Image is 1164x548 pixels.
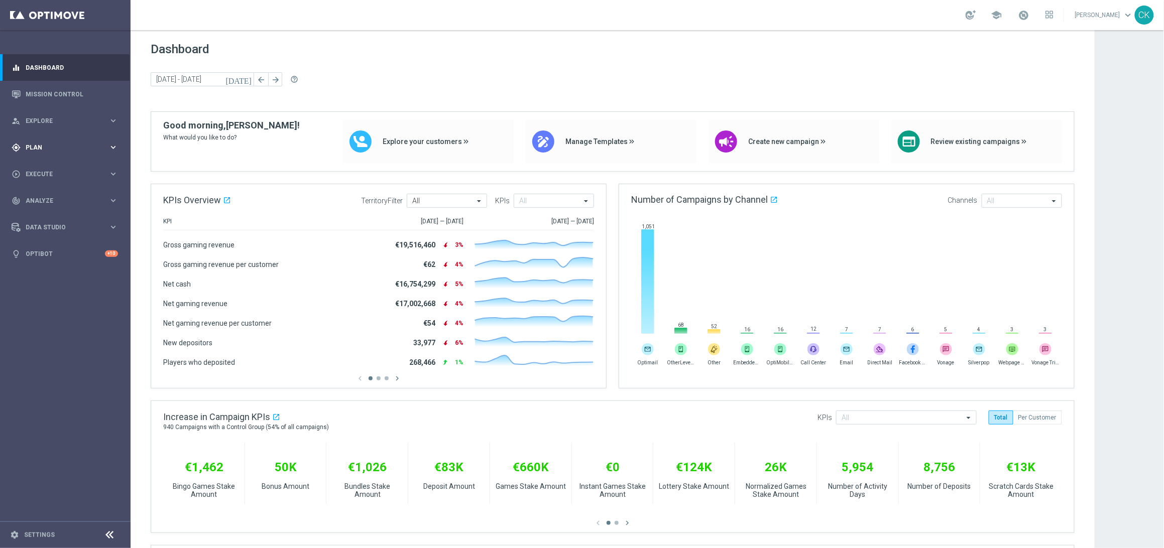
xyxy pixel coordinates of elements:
[11,90,119,98] button: Mission Control
[11,170,119,178] button: play_circle_outline Execute keyboard_arrow_right
[11,117,119,125] button: person_search Explore keyboard_arrow_right
[12,240,118,267] div: Optibot
[26,240,105,267] a: Optibot
[991,10,1002,21] span: school
[12,170,21,179] i: play_circle_outline
[12,116,21,125] i: person_search
[1123,10,1134,21] span: keyboard_arrow_down
[11,223,119,231] button: Data Studio keyboard_arrow_right
[12,170,108,179] div: Execute
[26,81,118,107] a: Mission Control
[12,143,21,152] i: gps_fixed
[10,530,19,539] i: settings
[1074,8,1135,23] a: [PERSON_NAME]keyboard_arrow_down
[12,196,21,205] i: track_changes
[108,196,118,205] i: keyboard_arrow_right
[12,223,108,232] div: Data Studio
[12,54,118,81] div: Dashboard
[1135,6,1154,25] div: CK
[12,143,108,152] div: Plan
[108,143,118,152] i: keyboard_arrow_right
[26,171,108,177] span: Execute
[12,249,21,258] i: lightbulb
[11,197,119,205] button: track_changes Analyze keyboard_arrow_right
[108,169,118,179] i: keyboard_arrow_right
[12,81,118,107] div: Mission Control
[11,144,119,152] button: gps_fixed Plan keyboard_arrow_right
[26,118,108,124] span: Explore
[11,64,119,72] button: equalizer Dashboard
[11,250,119,258] button: lightbulb Optibot +10
[12,116,108,125] div: Explore
[26,224,108,230] span: Data Studio
[105,250,118,257] div: +10
[12,63,21,72] i: equalizer
[108,222,118,232] i: keyboard_arrow_right
[26,198,108,204] span: Analyze
[24,532,55,538] a: Settings
[26,54,118,81] a: Dashboard
[108,116,118,125] i: keyboard_arrow_right
[12,196,108,205] div: Analyze
[26,145,108,151] span: Plan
